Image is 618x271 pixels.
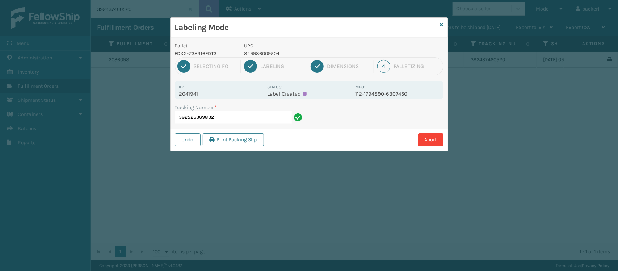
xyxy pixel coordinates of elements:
[177,60,190,73] div: 1
[394,63,441,70] div: Palletizing
[179,84,184,89] label: Id:
[244,60,257,73] div: 2
[260,63,304,70] div: Labeling
[175,104,217,111] label: Tracking Number
[175,42,236,50] p: Pallet
[418,133,443,146] button: Abort
[244,50,351,57] p: 849986009504
[311,60,324,73] div: 3
[179,91,263,97] p: 2041941
[327,63,370,70] div: Dimensions
[355,84,365,89] label: MPO:
[203,133,264,146] button: Print Packing Slip
[267,84,282,89] label: Status:
[377,60,390,73] div: 4
[175,133,201,146] button: Undo
[194,63,237,70] div: Selecting FO
[355,91,439,97] p: 112-1794890-6307450
[175,50,236,57] p: FDXG-Z3AR16FDT3
[175,22,437,33] h3: Labeling Mode
[244,42,351,50] p: UPC
[267,91,351,97] p: Label Created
